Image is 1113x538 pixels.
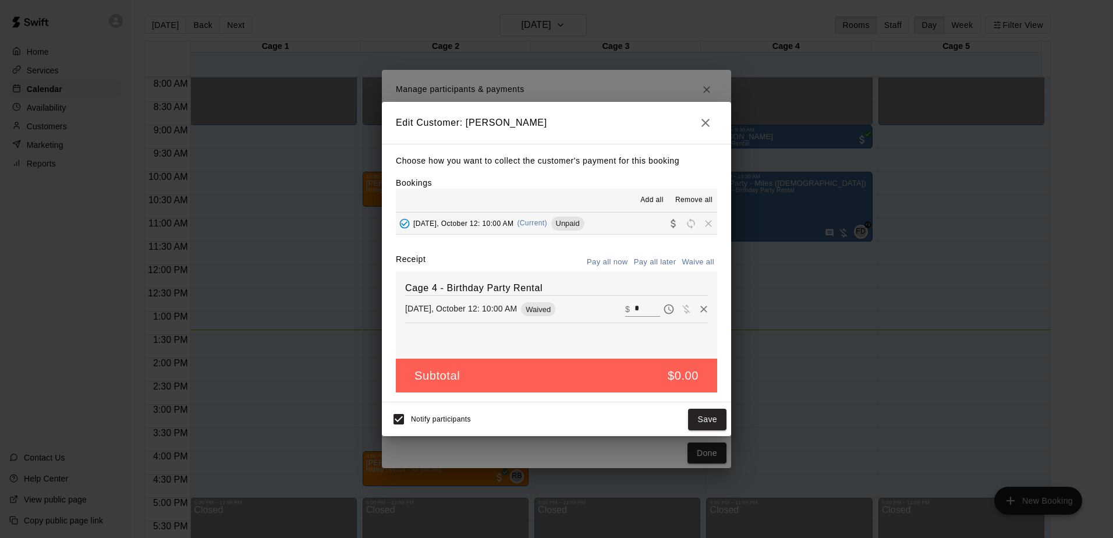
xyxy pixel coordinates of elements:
button: Waive all [679,253,717,271]
button: Remove all [671,191,717,210]
button: Added - Collect Payment [396,215,413,232]
span: Add all [640,194,664,206]
span: Notify participants [411,416,471,424]
span: Unpaid [551,219,584,228]
p: Choose how you want to collect the customer's payment for this booking [396,154,717,168]
span: Pay later [660,303,678,313]
span: Waived [521,305,555,314]
span: Remove [700,218,717,227]
button: Pay all now [584,253,631,271]
span: Reschedule [682,218,700,227]
button: Pay all later [631,253,679,271]
span: Remove all [675,194,713,206]
h2: Edit Customer: [PERSON_NAME] [382,102,731,144]
button: Added - Collect Payment[DATE], October 12: 10:00 AM(Current)UnpaidCollect paymentRescheduleRemove [396,213,717,234]
h5: $0.00 [668,368,699,384]
h6: Cage 4 - Birthday Party Rental [405,281,708,296]
h5: Subtotal [414,368,460,384]
p: [DATE], October 12: 10:00 AM [405,303,517,314]
label: Receipt [396,253,426,271]
button: Add all [633,191,671,210]
span: (Current) [517,219,547,227]
span: Waive payment [678,303,695,313]
span: [DATE], October 12: 10:00 AM [413,219,513,227]
button: Save [688,409,726,430]
label: Bookings [396,178,432,187]
button: Remove [695,300,713,318]
span: Collect payment [665,218,682,227]
p: $ [625,303,630,315]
